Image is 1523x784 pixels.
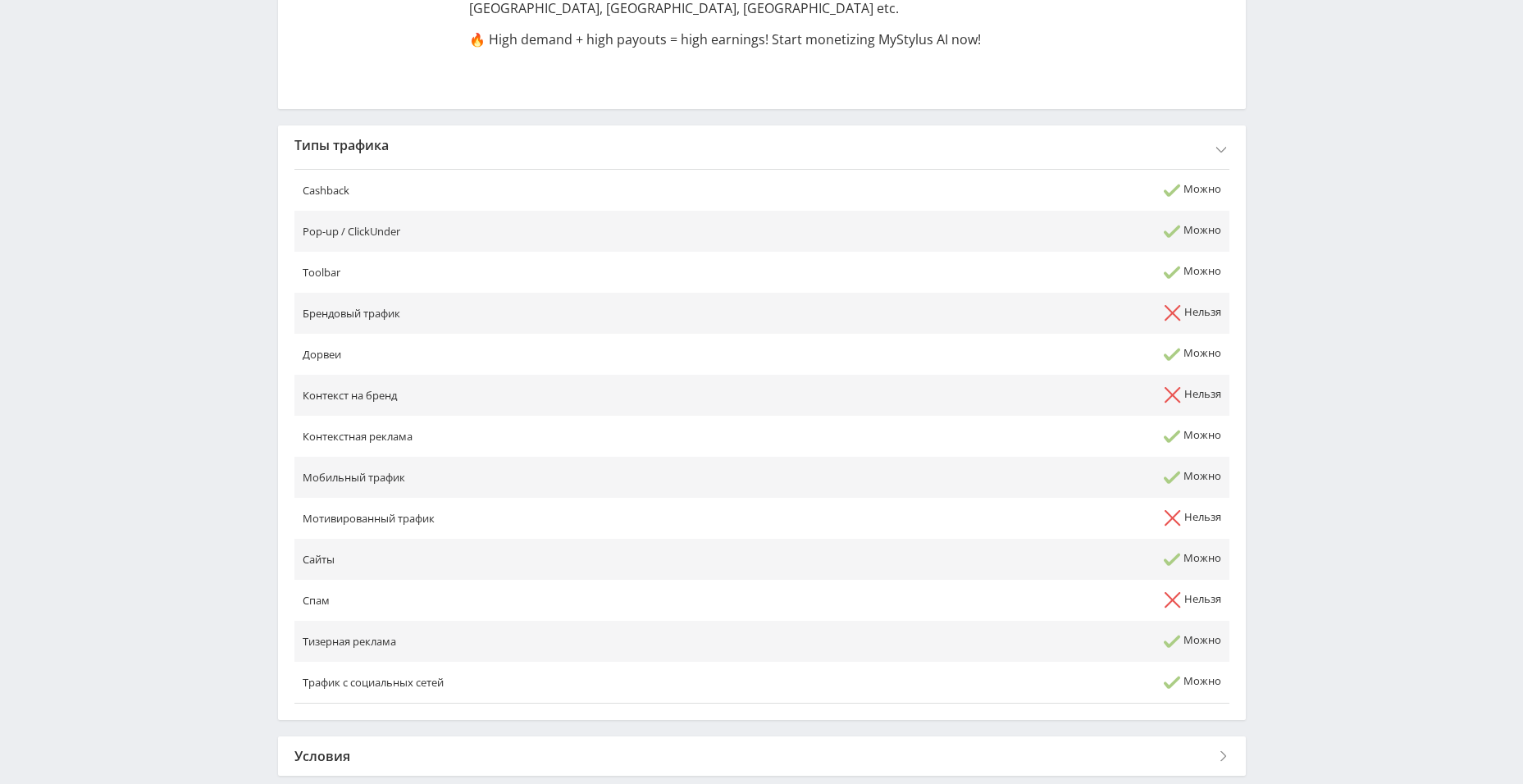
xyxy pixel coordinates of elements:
[469,30,992,48] p: 🔥 High demand + high payouts = high earnings! Start monetizing MyStylus AI now!
[931,334,1229,375] td: Можно
[294,416,931,457] td: Контекстная реклама
[294,498,931,539] td: Мотивированный трафик
[294,211,931,252] td: Pop-up / ClickUnder
[931,211,1229,252] td: Можно
[931,580,1229,621] td: Нельзя
[294,457,931,498] td: Мобильный трафик
[294,539,931,580] td: Сайты
[931,662,1229,704] td: Можно
[294,252,931,293] td: Toolbar
[294,293,931,334] td: Брендовый трафик
[931,375,1229,416] td: Нельзя
[294,580,931,621] td: Спам
[294,334,931,375] td: Дорвеи
[931,498,1229,539] td: Нельзя
[931,293,1229,334] td: Нельзя
[294,375,931,416] td: Контекст на бренд
[931,539,1229,580] td: Можно
[278,736,1246,776] div: Условия
[931,416,1229,457] td: Можно
[931,621,1229,662] td: Можно
[294,662,931,704] td: Трафик с социальных сетей
[278,125,1246,165] div: Типы трафика
[931,170,1229,212] td: Можно
[294,621,931,662] td: Тизерная реклама
[931,457,1229,498] td: Можно
[294,170,931,212] td: Cashback
[931,252,1229,293] td: Можно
